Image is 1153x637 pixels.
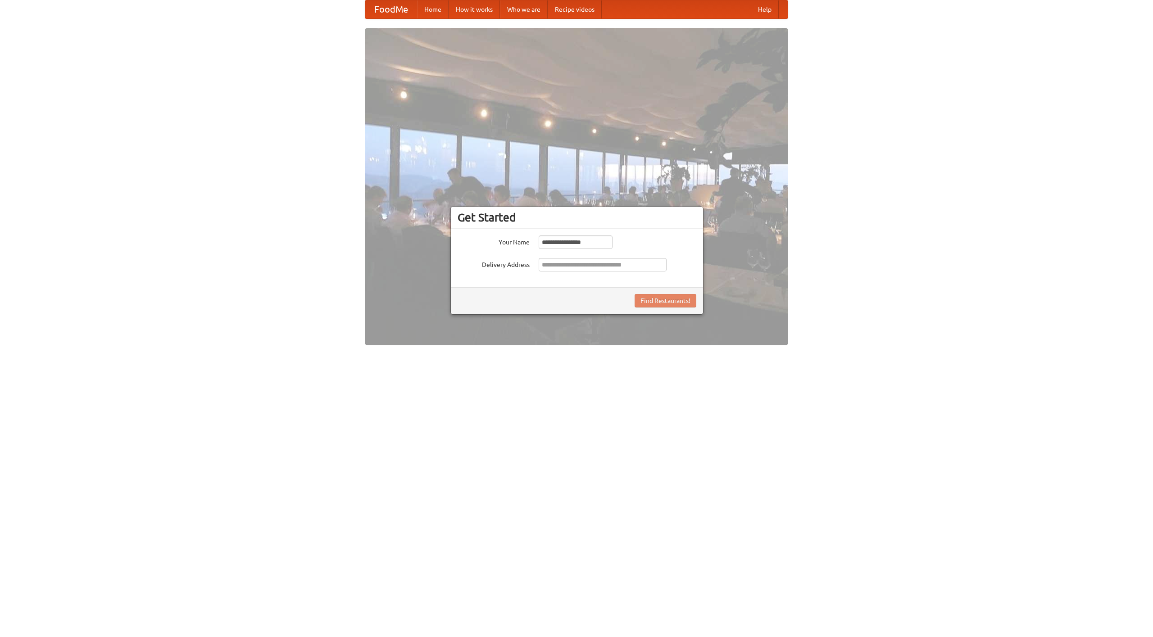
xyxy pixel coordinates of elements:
a: Help [751,0,779,18]
label: Your Name [458,235,530,247]
a: Home [417,0,449,18]
a: How it works [449,0,500,18]
h3: Get Started [458,211,696,224]
a: Who we are [500,0,548,18]
button: Find Restaurants! [635,294,696,307]
label: Delivery Address [458,258,530,269]
a: Recipe videos [548,0,602,18]
a: FoodMe [365,0,417,18]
